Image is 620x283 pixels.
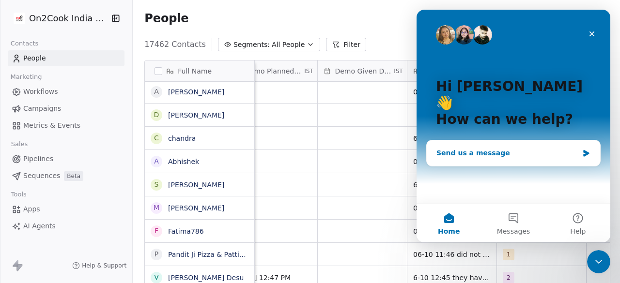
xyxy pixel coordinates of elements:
[8,50,124,66] a: People
[8,84,124,100] a: Workflows
[82,262,126,269] span: Help & Support
[155,226,158,236] div: F
[154,110,159,120] div: D
[413,87,491,97] span: 06-10 NR
[155,87,159,97] div: A
[8,168,124,184] a: SequencesBeta
[14,13,25,24] img: on2cook%20logo-04%20copy.jpg
[7,187,31,202] span: Tools
[413,157,491,166] span: 06-10 11:12 did not pick up call WA sent
[168,204,224,212] a: [PERSON_NAME]
[23,221,56,231] span: AI Agents
[12,10,105,27] button: On2Cook India Pvt. Ltd.
[23,53,46,63] span: People
[413,226,491,236] span: 06-10 planning to open cafe n coffee cafe
[417,10,610,242] iframe: Intercom live chat
[23,120,80,131] span: Metrics & Events
[304,67,313,75] span: IST
[228,60,317,81] div: Demo Planned DateIST
[8,201,124,217] a: Apps
[326,38,366,51] button: Filter
[154,133,159,143] div: c
[407,60,496,81] div: Notes
[23,204,40,214] span: Apps
[23,87,58,97] span: Workflows
[7,137,32,151] span: Sales
[8,151,124,167] a: Pipelines
[6,70,46,84] span: Marketing
[8,118,124,134] a: Metrics & Events
[8,101,124,117] a: Campaigns
[413,180,491,190] span: 6-10 12:20 did not pickup wa not available
[168,111,224,119] a: [PERSON_NAME]
[245,66,302,76] span: Demo Planned Date
[168,134,196,142] a: chandra
[8,218,124,234] a: AI Agents
[168,274,244,282] a: [PERSON_NAME] Desu
[335,66,392,76] span: Demo Given Date
[23,154,53,164] span: Pipelines
[154,203,159,213] div: M
[318,60,407,81] div: Demo Given DateIST
[168,227,204,235] a: Fatima786
[23,171,60,181] span: Sequences
[394,67,403,75] span: IST
[234,273,311,283] span: [DATE] 12:47 PM
[155,156,159,166] div: A
[144,11,188,26] span: People
[6,36,43,51] span: Contacts
[145,60,254,81] div: Full Name
[178,66,212,76] span: Full Name
[155,272,159,283] div: V
[413,134,491,143] span: 6-10 12:13 asked to share details on wa
[72,262,126,269] a: Help & Support
[144,39,206,50] span: 17462 Contacts
[168,251,270,258] a: Pandit Ji Pizza & Patties House
[155,179,159,190] div: S
[503,249,514,260] span: 1
[168,158,199,165] a: Abhishek
[168,181,224,189] a: [PERSON_NAME]
[155,249,158,259] div: P
[272,40,305,50] span: All People
[23,104,61,114] span: Campaigns
[413,250,491,259] span: 06-10 11:46 did not pick up call WA sent
[29,12,109,25] span: On2Cook India Pvt. Ltd.
[233,40,270,50] span: Segments:
[64,171,83,181] span: Beta
[413,273,491,283] span: 6-10 12:45 they have 12+ outlets and serve multi cuisine veg non veg but asked me to do south ind...
[587,250,610,273] iframe: Intercom live chat
[413,203,491,213] span: 06-10 11:43 did not pick up call WA sent
[168,88,224,96] a: [PERSON_NAME]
